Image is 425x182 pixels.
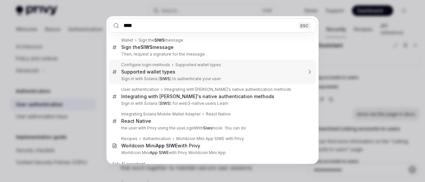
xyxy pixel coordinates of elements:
div: Worldcoin Mini with Privy [121,143,200,149]
p: Worldcoin Mini with Privy Worldcoin Mini App [121,150,302,155]
b: App SIWE [156,143,178,148]
div: Wallet [121,38,133,43]
b: SIWS [160,76,170,81]
b: SIWS [140,44,152,50]
b: SIWS [154,38,165,43]
b: SIWS [160,101,170,106]
div: Worldcoin Mini App SIWE with Privy [176,136,244,141]
div: Ask AI assistant [109,158,316,170]
div: Sign the message [138,38,183,43]
p: Sign in with Solana ( ) to authenticate your user [121,76,302,82]
div: Sign the message [121,44,174,50]
b: App SIWE [150,150,169,155]
div: Recipes [121,136,137,141]
div: Integrating with [PERSON_NAME]'s native authentication methods [164,87,291,92]
div: Supported wallet types [121,69,175,75]
div: ESC [298,22,310,29]
div: React Native [206,111,231,117]
div: React Native [121,118,151,124]
div: Integrating Solana Mobile Wallet Adapter [121,111,201,117]
p: Sign in with Solana ( ) for web3-native users Learn [121,101,302,106]
div: Integrating with [PERSON_NAME]'s native authentication methods [121,93,274,99]
p: the user with Privy using the useLoginWith hook. You can do [121,125,302,131]
div: Configure login methods [121,62,170,68]
div: Supported wallet types [175,62,221,68]
b: Siws [203,125,212,130]
p: Then, request a signature for the message [121,52,302,57]
div: Authentication [143,136,171,141]
div: User authentication [121,87,159,92]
